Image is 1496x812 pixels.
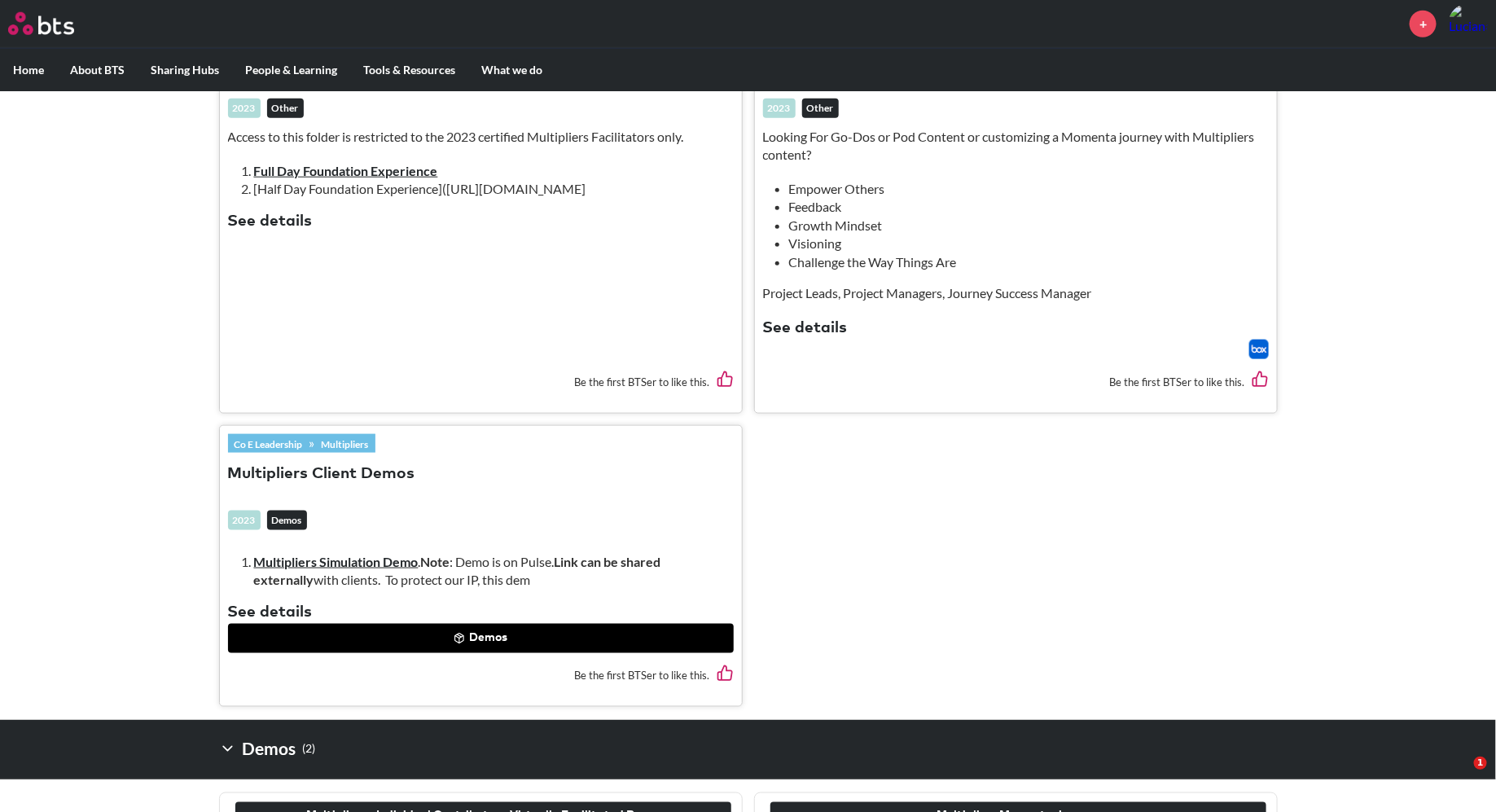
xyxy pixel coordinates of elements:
[763,284,1269,302] p: Project Leads, Project Managers, Journey Success Manager
[789,235,1256,252] li: Visioning
[421,554,450,569] strong: Note
[228,511,261,530] div: 2023
[228,99,261,118] div: 2023
[1449,4,1488,43] a: Profile
[1441,757,1480,796] iframe: Intercom live chat
[228,435,309,453] a: Co E Leadership
[267,511,307,530] em: Demos
[789,253,1256,271] li: Challenge the Way Things Are
[254,554,419,569] a: Multipliers Simulation Demo
[789,198,1256,216] li: Feedback
[789,217,1256,235] li: Growth Mindset
[254,163,438,178] a: Full Day Foundation Experience
[228,211,313,233] button: See details
[138,49,232,91] label: Sharing Hubs
[267,99,304,118] em: Other
[303,739,316,761] small: ( 2 )
[228,624,734,653] button: Demos
[8,12,74,35] img: BTS Logo
[228,463,415,485] button: Multipliers Client Demos
[228,359,734,404] div: Be the first BTSer to like this.
[763,318,848,340] button: See details
[232,49,350,91] label: People & Learning
[219,733,316,766] h2: Demos
[57,49,138,91] label: About BTS
[789,180,1256,198] li: Empower Others
[228,653,734,698] div: Be the first BTSer to like this.
[350,49,468,91] label: Tools & Resources
[1449,4,1488,43] img: Luciana de Camargo Pereira
[228,602,313,624] button: See details
[254,553,721,590] li: . : Demo is on Pulse. with clients. To protect our IP, this dem
[763,99,796,118] div: 2023
[763,359,1269,404] div: Be the first BTSer to like this.
[763,128,1269,165] p: Looking For Go-Dos or Pod Content or customizing a Momenta journey with Multipliers content?
[1410,11,1437,37] a: +
[468,49,555,91] label: What we do
[8,12,104,35] a: Go home
[1249,340,1269,359] img: Box logo
[1474,757,1487,770] span: 1
[315,435,375,453] a: Multipliers
[1249,340,1269,359] a: Download file from Box
[228,434,375,452] div: »
[254,180,721,198] li: [Half Day Foundation Experience]([URL][DOMAIN_NAME]
[228,128,734,146] p: Access to this folder is restricted to the 2023 certified Multipliers Facilitators only.
[802,99,839,118] em: Other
